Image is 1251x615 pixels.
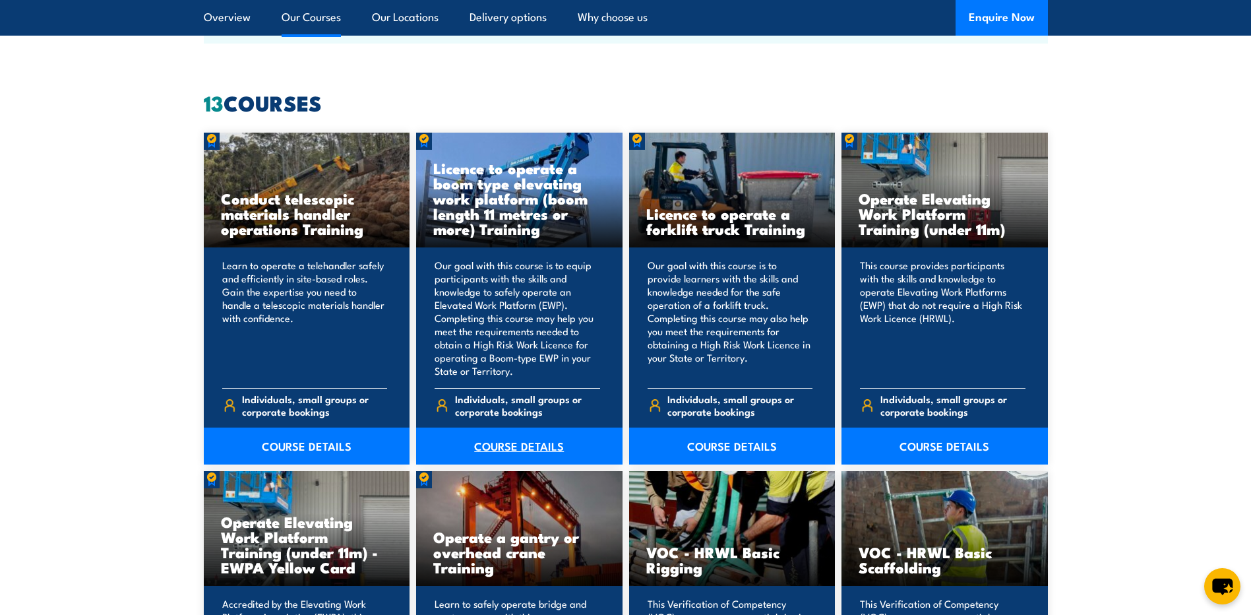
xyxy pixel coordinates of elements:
[204,428,410,465] a: COURSE DETAILS
[455,393,600,418] span: Individuals, small groups or corporate bookings
[859,191,1031,236] h3: Operate Elevating Work Platform Training (under 11m)
[433,529,605,575] h3: Operate a gantry or overhead crane Training
[648,259,813,377] p: Our goal with this course is to provide learners with the skills and knowledge needed for the saf...
[222,259,388,377] p: Learn to operate a telehandler safely and efficiently in site-based roles. Gain the expertise you...
[646,544,818,575] h3: VOC - HRWL Basic Rigging
[204,86,224,119] strong: 13
[1204,568,1240,604] button: chat-button
[242,393,387,418] span: Individuals, small groups or corporate bookings
[859,544,1031,575] h3: VOC - HRWL Basic Scaffolding
[204,93,1048,112] h2: COURSES
[646,206,818,236] h3: Licence to operate a forklift truck Training
[860,259,1025,377] p: This course provides participants with the skills and knowledge to operate Elevating Work Platfor...
[841,428,1048,465] a: COURSE DETAILS
[435,259,600,377] p: Our goal with this course is to equip participants with the skills and knowledge to safely operat...
[433,160,605,236] h3: Licence to operate a boom type elevating work platform (boom length 11 metres or more) Training
[629,428,836,465] a: COURSE DETAILS
[221,191,393,236] h3: Conduct telescopic materials handler operations Training
[416,428,623,465] a: COURSE DETAILS
[880,393,1025,418] span: Individuals, small groups or corporate bookings
[221,514,393,575] h3: Operate Elevating Work Platform Training (under 11m) - EWPA Yellow Card
[667,393,812,418] span: Individuals, small groups or corporate bookings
